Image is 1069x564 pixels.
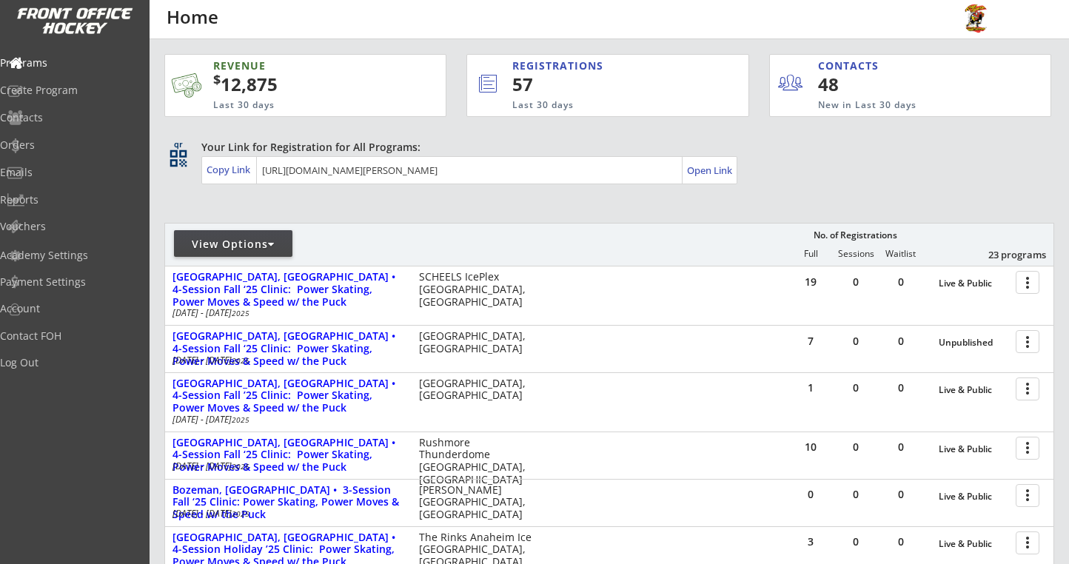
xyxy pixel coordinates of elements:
[172,356,399,365] div: [DATE] - [DATE]
[788,277,833,287] div: 19
[419,377,535,403] div: [GEOGRAPHIC_DATA], [GEOGRAPHIC_DATA]
[1016,531,1039,554] button: more_vert
[172,271,403,308] div: [GEOGRAPHIC_DATA], [GEOGRAPHIC_DATA] • 4-Session Fall ‘25 Clinic: Power Skating, Power Moves & Sp...
[939,278,1008,289] div: Live & Public
[809,230,901,241] div: No. of Registrations
[207,163,253,176] div: Copy Link
[878,249,922,259] div: Waitlist
[172,330,403,367] div: [GEOGRAPHIC_DATA], [GEOGRAPHIC_DATA] • 4-Session Fall ‘25 Clinic: Power Skating, Power Moves & Sp...
[172,437,403,474] div: [GEOGRAPHIC_DATA], [GEOGRAPHIC_DATA] • 4-Session Fall ‘25 Clinic: Power Skating, Power Moves & Sp...
[232,508,249,519] em: 2025
[939,539,1008,549] div: Live & Public
[167,147,190,169] button: qr_code
[1016,377,1039,400] button: more_vert
[788,442,833,452] div: 10
[213,99,378,112] div: Last 30 days
[419,271,535,308] div: SCHEELS IcePlex [GEOGRAPHIC_DATA], [GEOGRAPHIC_DATA]
[232,355,249,366] em: 2025
[788,249,833,259] div: Full
[834,442,878,452] div: 0
[818,58,885,73] div: CONTACTS
[172,509,399,518] div: [DATE] - [DATE]
[834,336,878,346] div: 0
[419,330,535,355] div: [GEOGRAPHIC_DATA], [GEOGRAPHIC_DATA]
[232,308,249,318] em: 2025
[879,383,923,393] div: 0
[834,383,878,393] div: 0
[879,277,923,287] div: 0
[834,537,878,547] div: 0
[788,537,833,547] div: 3
[818,72,909,97] div: 48
[419,437,535,486] div: Rushmore Thunderdome [GEOGRAPHIC_DATA], [GEOGRAPHIC_DATA]
[232,414,249,425] em: 2025
[174,237,292,252] div: View Options
[687,164,734,177] div: Open Link
[879,537,923,547] div: 0
[1016,437,1039,460] button: more_vert
[172,309,399,318] div: [DATE] - [DATE]
[969,248,1046,261] div: 23 programs
[172,377,403,414] div: [GEOGRAPHIC_DATA], [GEOGRAPHIC_DATA] • 4-Session Fall ’25 Clinic: Power Skating, Power Moves & Sp...
[419,484,535,521] div: [PERSON_NAME][GEOGRAPHIC_DATA], [GEOGRAPHIC_DATA]
[939,491,1008,502] div: Live & Public
[201,140,1008,155] div: Your Link for Registration for All Programs:
[512,99,688,112] div: Last 30 days
[512,72,699,97] div: 57
[879,336,923,346] div: 0
[213,58,378,73] div: REVENUE
[169,140,187,150] div: qr
[818,99,982,112] div: New in Last 30 days
[834,277,878,287] div: 0
[939,338,1008,348] div: Unpublished
[213,72,400,97] div: 12,875
[834,489,878,500] div: 0
[788,383,833,393] div: 1
[213,70,221,88] sup: $
[788,489,833,500] div: 0
[1016,330,1039,353] button: more_vert
[1016,484,1039,507] button: more_vert
[939,385,1008,395] div: Live & Public
[939,444,1008,454] div: Live & Public
[1016,271,1039,294] button: more_vert
[834,249,878,259] div: Sessions
[788,336,833,346] div: 7
[512,58,683,73] div: REGISTRATIONS
[232,461,249,471] em: 2025
[172,484,403,521] div: Bozeman, [GEOGRAPHIC_DATA] • 3-Session Fall ‘25 Clinic: Power Skating, Power Moves & Speed w/ the...
[172,462,399,471] div: [DATE] - [DATE]
[879,442,923,452] div: 0
[172,415,399,424] div: [DATE] - [DATE]
[879,489,923,500] div: 0
[687,160,734,181] a: Open Link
